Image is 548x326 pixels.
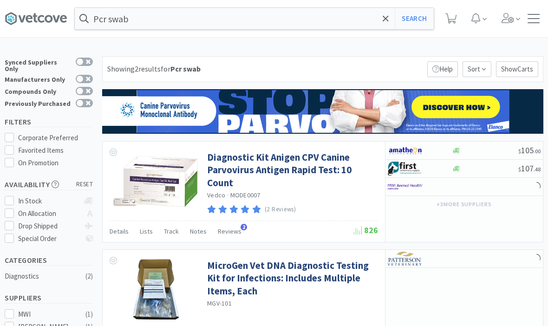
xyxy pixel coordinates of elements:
[534,166,541,173] span: . 48
[207,299,232,307] span: MGV-101
[496,61,538,77] p: Show Carts
[18,157,93,169] div: On Promotion
[18,233,80,244] div: Special Order
[85,271,93,282] div: ( 2 )
[388,162,423,176] img: 67d67680309e4a0bb49a5ff0391dcc42_6.png
[5,271,80,282] div: Diagnostics
[164,227,179,235] span: Track
[388,180,423,194] img: f6b2451649754179b5b4e0c70c3f7cb0_2.png
[227,191,228,199] span: ·
[102,89,543,134] img: afd4a68a341e40a49ede32e5fd45c4a0.png
[388,143,423,157] img: 3331a67d23dc422aa21b1ec98afbf632_11.png
[111,151,201,211] img: 95ccaa8a8715403fb6eb8e28ac4f682a_63761.png
[5,75,71,83] div: Manufacturers Only
[463,61,491,77] span: Sort
[218,227,241,235] span: Reviews
[18,208,80,219] div: On Allocation
[85,309,93,320] div: ( 1 )
[76,180,93,189] span: reset
[518,163,541,174] span: 107
[190,227,207,235] span: Notes
[5,58,71,72] div: Synced Suppliers Only
[207,151,376,189] a: Diagnostic Kit Anigen CPV Canine Parvovirus Antigen Rapid Test: 10 Count
[265,205,296,215] p: (2 Reviews)
[230,191,261,199] span: MODE0007
[395,8,433,29] button: Search
[18,132,93,143] div: Corporate Preferred
[18,309,76,320] div: MWI
[170,64,201,73] strong: Pcr swab
[18,196,80,207] div: In Stock
[354,225,378,235] span: 826
[161,64,201,73] span: for
[432,198,496,211] button: +3more suppliers
[75,8,434,29] input: Search by item, sku, manufacturer, ingredient, size...
[110,227,129,235] span: Details
[5,255,93,266] h5: Categories
[5,293,93,303] h5: Suppliers
[241,224,247,230] span: 2
[388,252,423,266] img: f5e969b455434c6296c6d81ef179fa71_3.png
[534,148,541,155] span: . 00
[5,99,71,107] div: Previously Purchased
[107,63,201,75] div: Showing 2 results
[18,221,80,232] div: Drop Shipped
[207,259,376,297] a: MicroGen Vet DNA Diagnostic Testing Kit for Infections: Includes Multiple Items, Each
[126,259,186,319] img: 34d18f1de210453fa10412ecc9a4df6f_659888.jpeg
[5,179,93,190] h5: Availability
[140,227,153,235] span: Lists
[207,191,225,199] a: Vedco
[518,145,541,156] span: 105
[518,166,521,173] span: $
[18,145,93,156] div: Favorited Items
[427,61,458,77] p: Help
[5,87,71,95] div: Compounds Only
[518,148,521,155] span: $
[5,117,93,127] h5: Filters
